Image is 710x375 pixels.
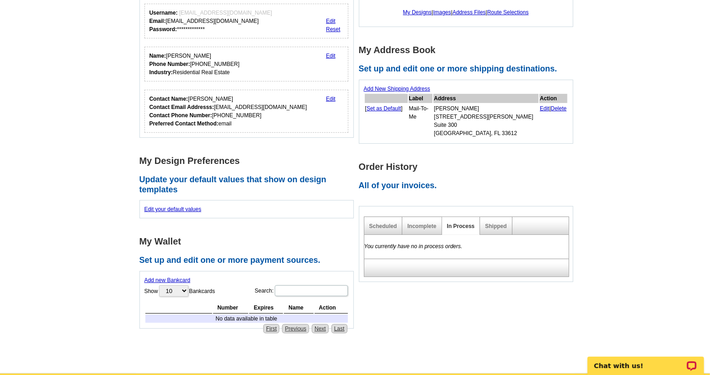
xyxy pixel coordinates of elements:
[144,206,202,212] a: Edit your default values
[213,302,249,314] th: Number
[255,284,348,297] label: Search:
[433,9,451,16] a: Images
[331,324,347,333] a: Last
[149,53,166,59] strong: Name:
[539,104,567,138] td: |
[582,346,710,375] iframe: LiveChat chat widget
[326,96,336,102] a: Edit
[369,223,397,229] a: Scheduled
[326,26,340,33] a: Reset
[149,61,190,67] strong: Phone Number:
[139,255,359,266] h2: Set up and edit one or more payment sources.
[282,324,309,333] a: Previous
[359,45,578,55] h1: My Address Book
[149,104,214,110] strong: Contact Email Addresss:
[359,162,578,172] h1: Order History
[403,9,432,16] a: My Designs
[359,64,578,74] h2: Set up and edit one or more shipping destinations.
[409,94,433,103] th: Label
[433,94,539,103] th: Address
[364,4,568,21] div: | | |
[179,10,272,16] span: [EMAIL_ADDRESS][DOMAIN_NAME]
[359,181,578,191] h2: All of your invoices.
[539,94,567,103] th: Action
[144,4,349,38] div: Your login information.
[149,95,307,128] div: [PERSON_NAME] [EMAIL_ADDRESS][DOMAIN_NAME] [PHONE_NUMBER] email
[312,324,329,333] a: Next
[326,18,336,24] a: Edit
[485,223,507,229] a: Shipped
[144,284,215,298] label: Show Bankcards
[149,96,188,102] strong: Contact Name:
[149,112,212,119] strong: Contact Phone Number:
[407,223,436,229] a: Incomplete
[149,120,219,127] strong: Preferred Contact Method:
[364,243,463,250] em: You currently have no in process orders.
[139,237,359,246] h1: My Wallet
[551,105,567,112] a: Delete
[540,105,550,112] a: Edit
[149,69,173,76] strong: Industry:
[145,315,348,323] td: No data available in table
[365,104,408,138] td: [ ]
[149,10,178,16] strong: Username:
[149,52,240,76] div: [PERSON_NAME] [PHONE_NUMBER] Residential Real Estate
[275,285,348,296] input: Search:
[149,26,177,33] strong: Password:
[139,156,359,166] h1: My Design Preferences
[453,9,486,16] a: Address Files
[367,105,401,112] a: Set as Default
[326,53,336,59] a: Edit
[144,90,349,133] div: Who should we contact regarding order issues?
[159,285,188,297] select: ShowBankcards
[447,223,475,229] a: In Process
[263,324,279,333] a: First
[139,175,359,195] h2: Update your default values that show on design templates
[249,302,283,314] th: Expires
[433,104,539,138] td: [PERSON_NAME] [STREET_ADDRESS][PERSON_NAME] Suite 300 [GEOGRAPHIC_DATA], FL 33612
[149,18,166,24] strong: Email:
[144,47,349,82] div: Your personal details.
[315,302,348,314] th: Action
[284,302,313,314] th: Name
[144,277,191,283] a: Add new Bankcard
[409,104,433,138] td: Mail-To-Me
[364,86,430,92] a: Add New Shipping Address
[487,9,529,16] a: Route Selections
